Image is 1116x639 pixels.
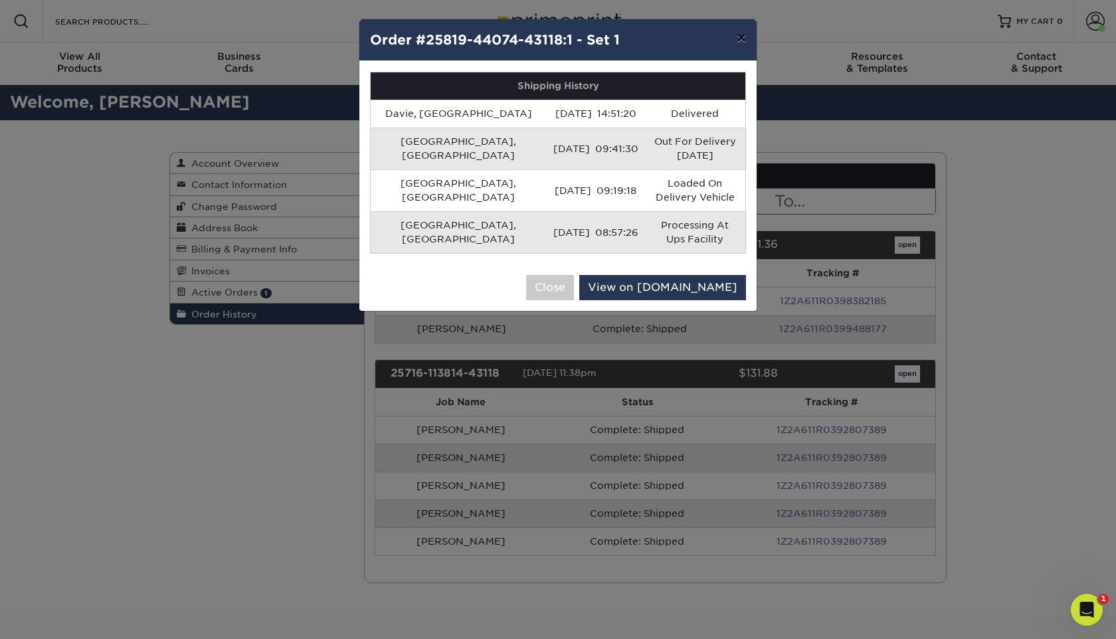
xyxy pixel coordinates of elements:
[726,19,757,56] button: ×
[547,128,645,169] td: [DATE] 09:41:30
[645,100,745,128] td: Delivered
[371,169,547,211] td: [GEOGRAPHIC_DATA], [GEOGRAPHIC_DATA]
[371,72,745,100] th: Shipping History
[645,169,745,211] td: Loaded On Delivery Vehicle
[645,128,745,169] td: Out For Delivery [DATE]
[1071,594,1103,626] iframe: Intercom live chat
[370,30,746,50] h4: Order #25819-44074-43118:1 - Set 1
[1098,594,1109,604] span: 1
[547,169,645,211] td: [DATE] 09:19:18
[526,275,574,300] button: Close
[547,100,645,128] td: [DATE] 14:51:20
[371,100,547,128] td: Davie, [GEOGRAPHIC_DATA]
[371,128,547,169] td: [GEOGRAPHIC_DATA], [GEOGRAPHIC_DATA]
[547,211,645,253] td: [DATE] 08:57:26
[645,211,745,253] td: Processing At Ups Facility
[579,275,746,300] a: View on [DOMAIN_NAME]
[371,211,547,253] td: [GEOGRAPHIC_DATA], [GEOGRAPHIC_DATA]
